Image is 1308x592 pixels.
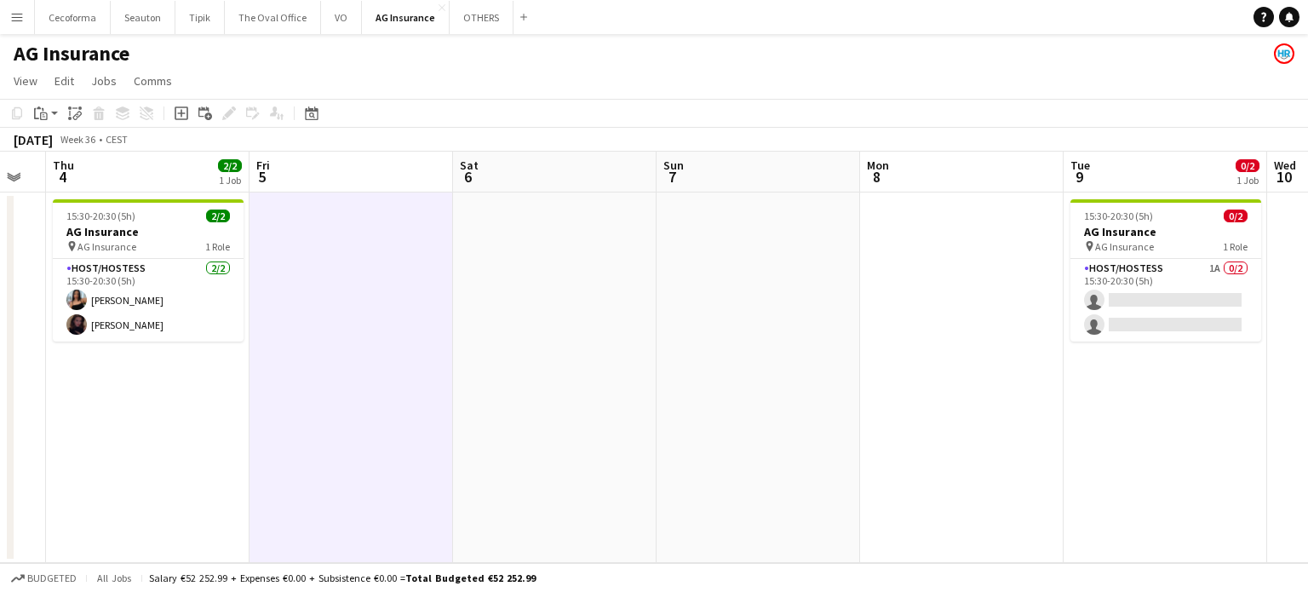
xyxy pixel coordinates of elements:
span: Budgeted [27,572,77,584]
span: Week 36 [56,133,99,146]
h3: AG Insurance [53,224,244,239]
app-job-card: 15:30-20:30 (5h)0/2AG Insurance AG Insurance1 RoleHost/Hostess1A0/215:30-20:30 (5h) [1070,199,1261,342]
span: 9 [1068,167,1090,187]
span: 0/2 [1236,159,1259,172]
span: 7 [661,167,684,187]
span: View [14,73,37,89]
span: Wed [1274,158,1296,173]
span: Jobs [91,73,117,89]
span: Edit [54,73,74,89]
span: 10 [1271,167,1296,187]
span: 0/2 [1224,210,1248,222]
button: Tipik [175,1,225,34]
span: Total Budgeted €52 252.99 [405,572,536,584]
span: Fri [256,158,270,173]
span: AG Insurance [77,240,136,253]
span: 8 [864,167,889,187]
span: Sat [460,158,479,173]
button: Cecoforma [35,1,111,34]
a: Edit [48,70,81,92]
div: Salary €52 252.99 + Expenses €0.00 + Subsistence €0.00 = [149,572,536,584]
button: OTHERS [450,1,513,34]
span: Sun [663,158,684,173]
div: CEST [106,133,128,146]
span: AG Insurance [1095,240,1154,253]
h3: AG Insurance [1070,224,1261,239]
span: 2/2 [218,159,242,172]
a: View [7,70,44,92]
a: Jobs [84,70,123,92]
button: Budgeted [9,569,79,588]
span: 2/2 [206,210,230,222]
span: 4 [50,167,74,187]
div: 1 Job [219,174,241,187]
h1: AG Insurance [14,41,129,66]
div: [DATE] [14,131,53,148]
button: The Oval Office [225,1,321,34]
span: 5 [254,167,270,187]
span: Tue [1070,158,1090,173]
app-job-card: 15:30-20:30 (5h)2/2AG Insurance AG Insurance1 RoleHost/Hostess2/215:30-20:30 (5h)[PERSON_NAME][PE... [53,199,244,342]
span: 15:30-20:30 (5h) [1084,210,1153,222]
button: AG Insurance [362,1,450,34]
button: VO [321,1,362,34]
span: All jobs [94,572,135,584]
a: Comms [127,70,179,92]
button: Seauton [111,1,175,34]
span: Thu [53,158,74,173]
span: 6 [457,167,479,187]
app-card-role: Host/Hostess2/215:30-20:30 (5h)[PERSON_NAME][PERSON_NAME] [53,259,244,342]
span: 1 Role [1223,240,1248,253]
span: Comms [134,73,172,89]
div: 1 Job [1236,174,1259,187]
span: 1 Role [205,240,230,253]
span: Mon [867,158,889,173]
span: 15:30-20:30 (5h) [66,210,135,222]
app-card-role: Host/Hostess1A0/215:30-20:30 (5h) [1070,259,1261,342]
app-user-avatar: HR Team [1274,43,1294,64]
